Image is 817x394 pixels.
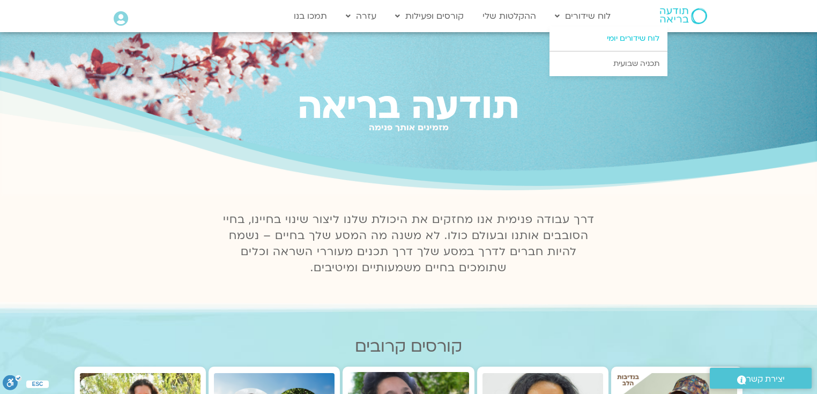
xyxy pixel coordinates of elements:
[549,6,616,26] a: לוח שידורים
[340,6,382,26] a: עזרה
[660,8,707,24] img: תודעה בריאה
[549,51,667,76] a: תכניה שבועית
[390,6,469,26] a: קורסים ופעילות
[746,372,785,386] span: יצירת קשר
[75,337,742,356] h2: קורסים קרובים
[710,368,812,389] a: יצירת קשר
[549,26,667,51] a: לוח שידורים יומי
[288,6,332,26] a: תמכו בנו
[217,212,600,276] p: דרך עבודה פנימית אנו מחזקים את היכולת שלנו ליצור שינוי בחיינו, בחיי הסובבים אותנו ובעולם כולו. לא...
[477,6,541,26] a: ההקלטות שלי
